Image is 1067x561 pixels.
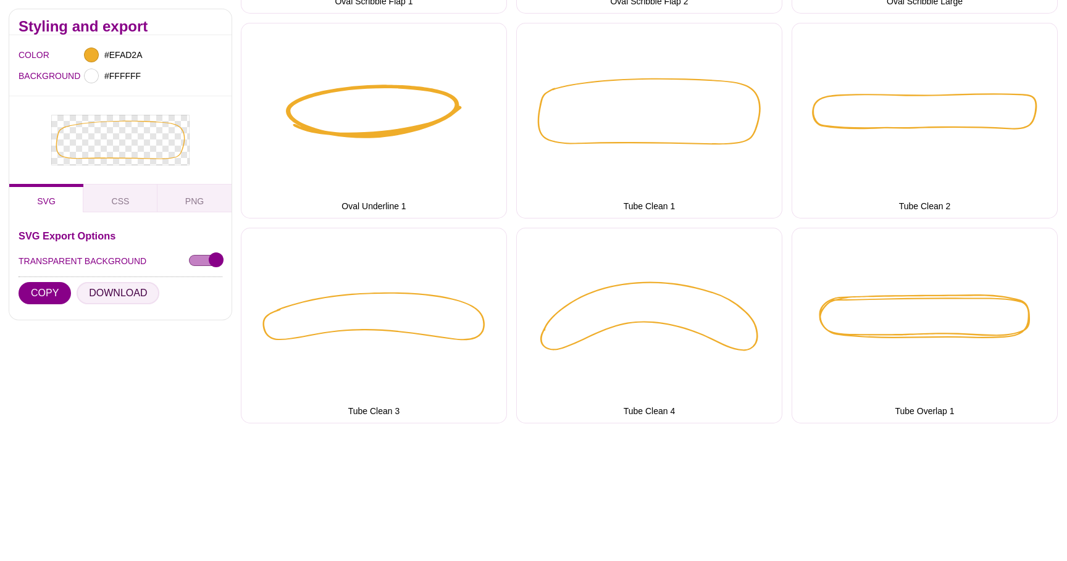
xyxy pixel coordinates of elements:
label: TRANSPARENT BACKGROUND [19,253,146,269]
button: Tube Clean 4 [516,228,782,423]
button: Tube Clean 1 [516,23,782,218]
button: Oval Underline 1 [241,23,507,218]
button: Tube Overlap 1 [792,228,1058,423]
h3: SVG Export Options [19,231,222,241]
span: CSS [112,196,130,206]
span: PNG [185,196,204,206]
button: CSS [83,184,157,212]
label: BACKGROUND [19,68,34,84]
button: Tube Clean 3 [241,228,507,423]
button: PNG [157,184,232,212]
label: COLOR [19,47,34,63]
button: COPY [19,282,71,304]
h2: Styling and export [19,22,222,31]
button: Tube Clean 2 [792,23,1058,218]
button: DOWNLOAD [77,282,159,304]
